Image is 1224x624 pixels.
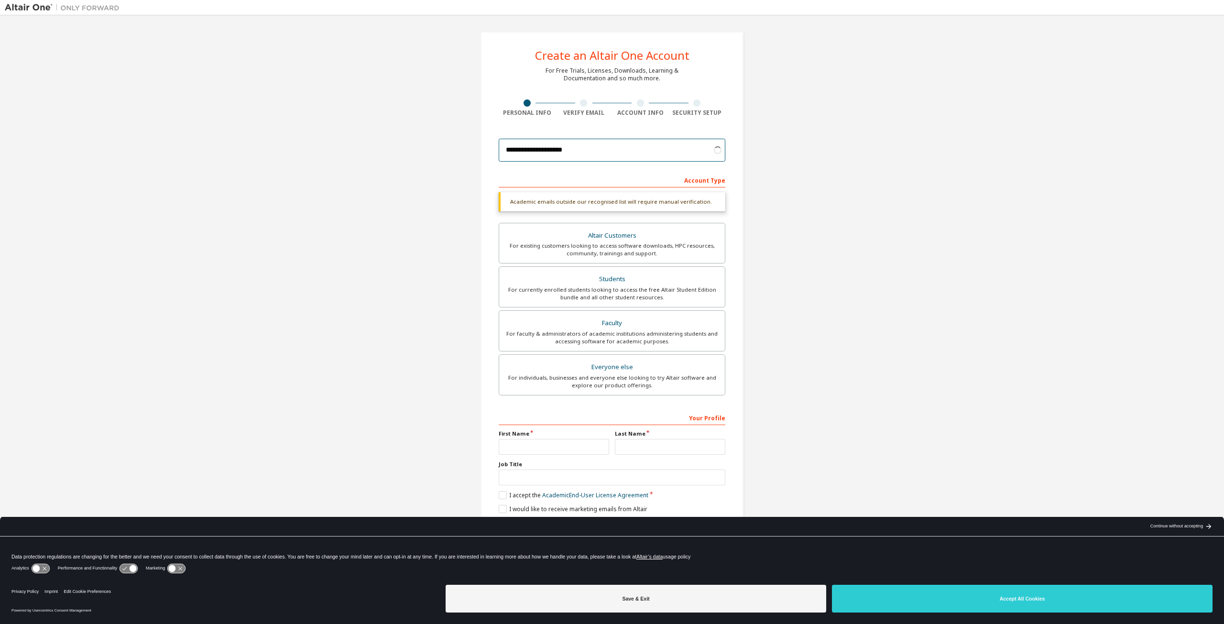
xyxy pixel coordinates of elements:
[499,460,725,468] label: Job Title
[499,410,725,425] div: Your Profile
[615,430,725,438] label: Last Name
[505,317,719,330] div: Faculty
[505,273,719,286] div: Students
[546,67,678,82] div: For Free Trials, Licenses, Downloads, Learning & Documentation and so much more.
[499,491,648,499] label: I accept the
[505,361,719,374] div: Everyone else
[499,109,556,117] div: Personal Info
[505,374,719,389] div: For individuals, businesses and everyone else looking to try Altair software and explore our prod...
[499,430,609,438] label: First Name
[505,330,719,345] div: For faculty & administrators of academic institutions administering students and accessing softwa...
[505,286,719,301] div: For currently enrolled students looking to access the free Altair Student Edition bundle and all ...
[556,109,612,117] div: Verify Email
[505,242,719,257] div: For existing customers looking to access software downloads, HPC resources, community, trainings ...
[505,229,719,242] div: Altair Customers
[535,50,689,61] div: Create an Altair One Account
[499,192,725,211] div: Academic emails outside our recognised list will require manual verification.
[499,505,647,513] label: I would like to receive marketing emails from Altair
[612,109,669,117] div: Account Info
[542,491,648,499] a: Academic End-User License Agreement
[5,3,124,12] img: Altair One
[499,172,725,187] div: Account Type
[669,109,726,117] div: Security Setup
